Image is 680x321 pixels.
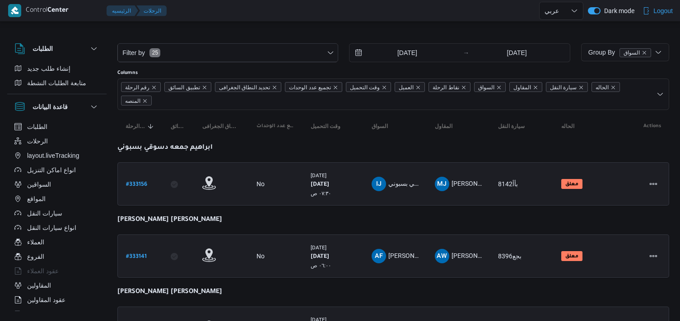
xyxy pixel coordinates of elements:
[311,123,340,130] span: وقت التحميل
[372,249,386,263] div: Ahmad Fozai Ahmad Alazalai
[122,119,158,133] button: رقم الرحلةSorted in descending order
[624,49,640,57] span: السواق
[461,85,466,90] button: Remove نقاط الرحلة from selection in this group
[578,85,584,90] button: Remove سيارة النقل from selection in this group
[643,123,661,130] span: Actions
[346,82,391,92] span: وقت التحميل
[415,85,421,90] button: Remove العميل from selection in this group
[202,123,240,130] span: تحديد النطاق الجغرافى
[11,134,103,148] button: الرحلات
[11,148,103,163] button: layout.liveTracking
[596,83,609,92] span: الحاله
[168,83,200,92] span: تطبيق السائق
[11,163,103,177] button: انواع اماكن التنزيل
[27,63,70,74] span: إنشاء طلب جديد
[121,47,146,58] span: Filter by
[399,83,414,92] span: العميل
[463,50,469,56] div: →
[561,179,582,189] span: معلق
[33,101,68,112] h3: قاعدة البيانات
[546,82,588,92] span: سيارة النقل
[125,96,140,106] span: المنصه
[565,254,578,259] b: معلق
[435,123,452,130] span: المقاول
[126,250,147,262] a: #333141
[272,85,277,90] button: Remove تحديد النطاق الجغرافى from selection in this group
[311,190,331,197] small: ٠٧:٣٠ ص
[509,82,542,92] span: المقاول
[498,123,525,130] span: سيارة النقل
[588,49,651,56] span: Group By السواق
[27,208,62,219] span: سيارات النقل
[498,252,522,260] span: بجع8396
[27,309,65,320] span: اجهزة التليفون
[561,123,574,130] span: الحاله
[653,5,673,16] span: Logout
[311,172,326,179] small: [DATE]
[11,177,103,192] button: السواقين
[11,61,103,76] button: إنشاء طلب جديد
[372,177,386,191] div: Ibrahem Jmuaah Dsaoqai Bsboni
[9,285,38,312] iframe: chat widget
[619,48,651,57] span: السواق
[533,85,538,90] button: Remove المقاول from selection in this group
[219,83,270,92] span: تحديد النطاق الجغرافى
[388,252,486,259] span: [PERSON_NAME] [PERSON_NAME]
[433,83,459,92] span: نقاط الرحلة
[117,289,222,296] b: [PERSON_NAME] [PERSON_NAME]
[167,119,190,133] button: تطبيق السائق
[494,119,549,133] button: سيارة النقل
[311,182,329,188] b: [DATE]
[349,44,452,62] input: Press the down key to open a popover containing a calendar.
[147,123,154,130] svg: Sorted in descending order
[27,150,79,161] span: layout.liveTracking
[610,85,616,90] button: Remove الحاله from selection in this group
[27,136,48,147] span: الرحلات
[27,165,76,175] span: انواع اماكن التنزيل
[11,220,103,235] button: انواع سيارات النقل
[581,43,669,61] button: Group Byالسواقremove selected entity
[11,76,103,90] button: متابعة الطلبات النشطة
[513,83,531,92] span: المقاول
[256,252,265,260] div: No
[151,85,157,90] button: Remove رقم الرحلة from selection in this group
[202,85,207,90] button: Remove تطبيق السائق from selection in this group
[372,123,388,130] span: السواق
[11,235,103,249] button: العملاء
[11,206,103,220] button: سيارات النقل
[565,182,578,187] b: معلق
[117,69,138,77] label: Columns
[117,216,222,224] b: [PERSON_NAME] [PERSON_NAME]
[382,85,387,90] button: Remove وقت التحميل from selection in this group
[368,119,422,133] button: السواق
[117,144,213,151] b: ابراهيم جمعه دسوقي بسبوني
[646,249,661,263] button: Actions
[125,83,149,92] span: رقم الرحلة
[646,177,661,191] button: Actions
[142,98,148,104] button: Remove المنصه from selection in this group
[452,180,539,187] span: [PERSON_NAME][DATE] بسيوني
[149,48,160,57] span: 25 available filters
[478,83,494,92] span: السواق
[431,119,485,133] button: المقاول
[27,78,86,88] span: متابعة الطلبات النشطة
[11,293,103,307] button: عقود المقاولين
[375,249,383,263] span: AF
[639,2,676,20] button: Logout
[558,119,616,133] button: الحاله
[592,82,620,92] span: الحاله
[14,101,99,112] button: قاعدة البيانات
[164,82,211,92] span: تطبيق السائق
[11,249,103,264] button: الفروع
[388,180,464,187] span: ابراهيم جمعه دسوقي بسبوني
[126,178,147,190] a: #333156
[376,177,382,191] span: IJ
[118,44,338,62] button: Filter by25 available filters
[435,249,449,263] div: Amaro Whaid Aataiah Jab Allah
[311,262,331,269] small: ٠٦:٠٠ ص
[498,180,518,188] span: بأأ8142
[27,237,44,248] span: العملاء
[27,251,44,262] span: الفروع
[171,123,186,130] span: تطبيق السائق
[126,123,145,130] span: رقم الرحلة; Sorted in descending order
